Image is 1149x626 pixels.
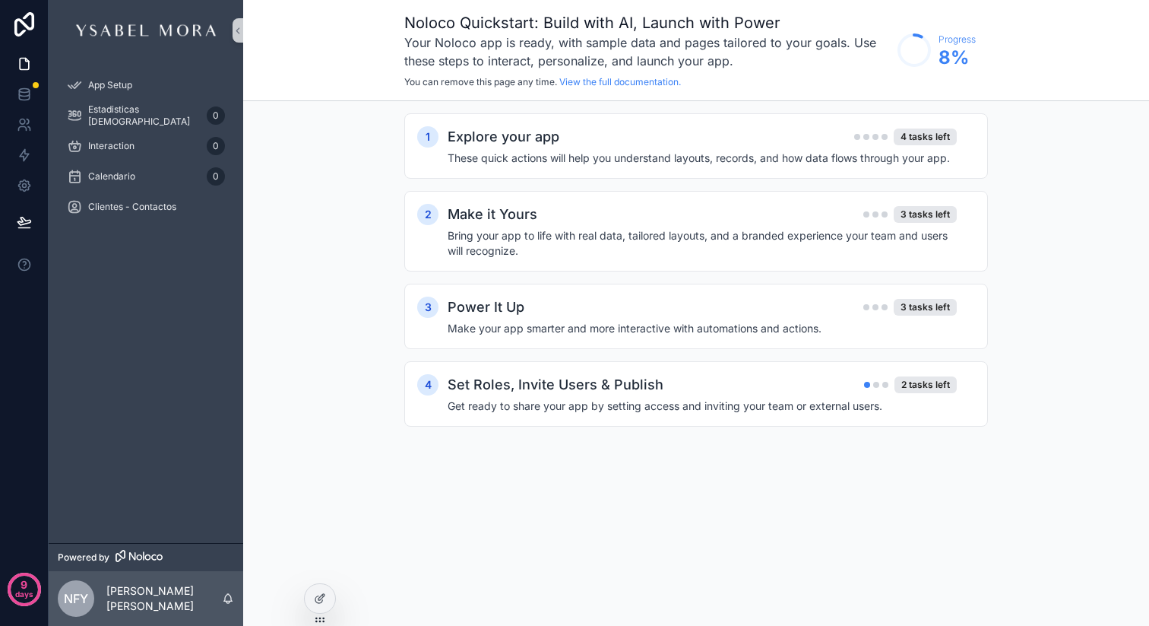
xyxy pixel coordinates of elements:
a: Clientes - Contactos [58,193,234,221]
div: 3 tasks left [894,299,957,316]
a: Calendario0 [58,163,234,190]
a: Powered by [49,543,243,571]
h2: Explore your app [448,126,559,148]
h4: Bring your app to life with real data, tailored layouts, and a branded experience your team and u... [448,228,957,259]
h2: Make it Yours [448,204,537,225]
span: NFY [64,589,88,608]
h2: Power It Up [448,297,524,318]
h4: These quick actions will help you understand layouts, records, and how data flows through your app. [448,151,957,166]
span: Powered by [58,551,109,564]
div: 0 [207,106,225,125]
div: 1 [417,126,438,148]
span: You can remove this page any time. [404,76,557,87]
div: 2 [417,204,438,225]
h4: Get ready to share your app by setting access and inviting your team or external users. [448,399,957,414]
span: Progress [939,33,976,46]
span: App Setup [88,79,132,91]
div: 4 tasks left [894,129,957,145]
div: 0 [207,137,225,155]
p: [PERSON_NAME] [PERSON_NAME] [106,583,222,614]
div: 3 tasks left [894,206,957,223]
h1: Noloco Quickstart: Build with AI, Launch with Power [404,12,890,33]
a: Estadisticas [DEMOGRAPHIC_DATA]0 [58,102,234,129]
span: Estadisticas [DEMOGRAPHIC_DATA] [88,103,201,128]
a: View the full documentation. [559,76,681,87]
span: 8 % [939,46,976,70]
div: 2 tasks left [894,377,957,393]
span: Interaction [88,140,135,152]
img: App logo [70,18,222,43]
div: scrollable content [243,101,1149,469]
div: scrollable content [49,61,243,240]
div: 0 [207,167,225,186]
div: 4 [417,374,438,396]
h4: Make your app smarter and more interactive with automations and actions. [448,321,957,336]
a: Interaction0 [58,132,234,160]
h2: Set Roles, Invite Users & Publish [448,374,663,396]
span: Calendario [88,170,135,183]
span: Clientes - Contactos [88,201,176,213]
p: days [15,583,33,605]
p: 9 [21,577,27,593]
div: 3 [417,297,438,318]
h3: Your Noloco app is ready, with sample data and pages tailored to your goals. Use these steps to i... [404,33,890,70]
a: App Setup [58,71,234,99]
